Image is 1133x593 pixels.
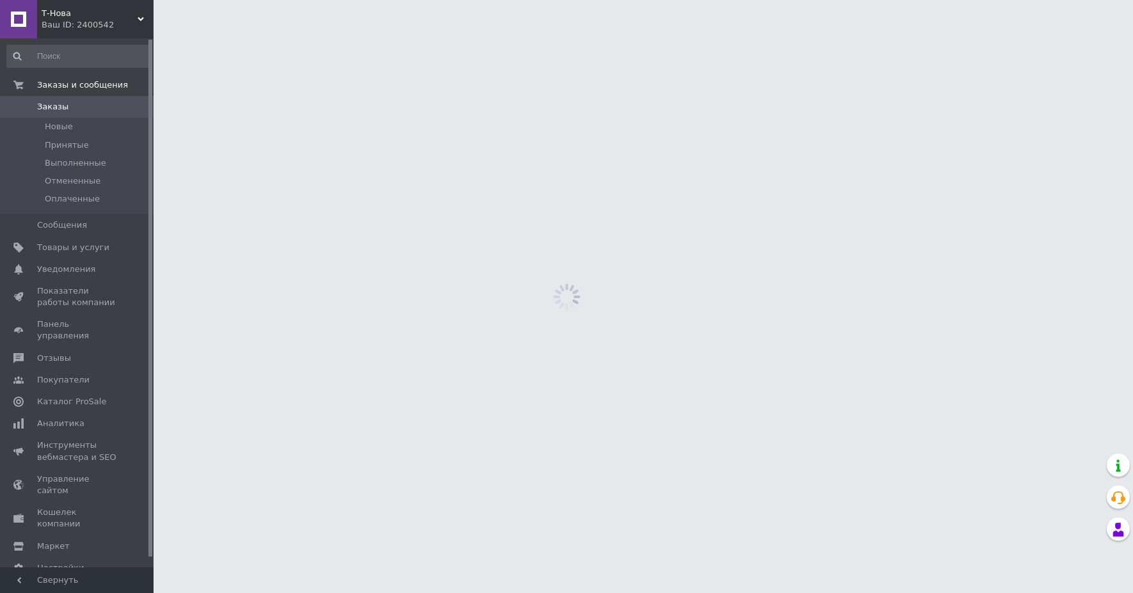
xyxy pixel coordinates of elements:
[45,139,89,151] span: Принятые
[37,507,118,530] span: Кошелек компании
[37,374,90,386] span: Покупатели
[37,101,68,113] span: Заказы
[37,562,84,574] span: Настройки
[45,193,100,205] span: Оплаченные
[6,45,151,68] input: Поиск
[37,264,95,275] span: Уведомления
[37,352,71,364] span: Отзывы
[37,219,87,231] span: Сообщения
[37,242,109,253] span: Товары и услуги
[37,418,84,429] span: Аналитика
[37,473,118,496] span: Управление сайтом
[45,175,100,187] span: Отмененные
[45,157,106,169] span: Выполненные
[37,541,70,552] span: Маркет
[37,319,118,342] span: Панель управления
[37,79,128,91] span: Заказы и сообщения
[37,285,118,308] span: Показатели работы компании
[37,439,118,463] span: Инструменты вебмастера и SEO
[37,396,106,407] span: Каталог ProSale
[42,8,138,19] span: Т-Нова
[42,19,154,31] div: Ваш ID: 2400542
[45,121,73,132] span: Новые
